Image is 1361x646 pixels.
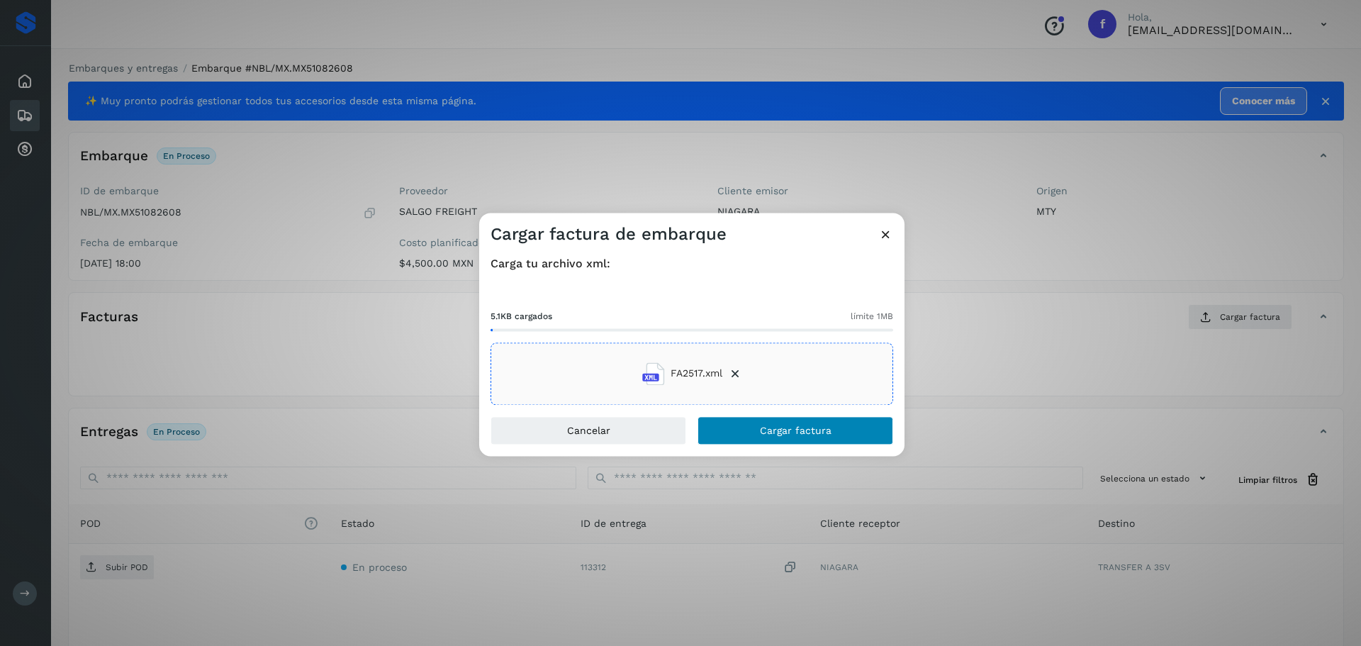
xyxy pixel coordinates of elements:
span: Cargar factura [760,425,831,435]
span: límite 1MB [851,310,893,323]
span: Cancelar [567,425,610,435]
h3: Cargar factura de embarque [491,224,727,245]
h4: Carga tu archivo xml: [491,257,893,270]
span: 5.1KB cargados [491,310,552,323]
button: Cargar factura [698,416,893,445]
button: Cancelar [491,416,686,445]
span: FA2517.xml [671,367,722,382]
